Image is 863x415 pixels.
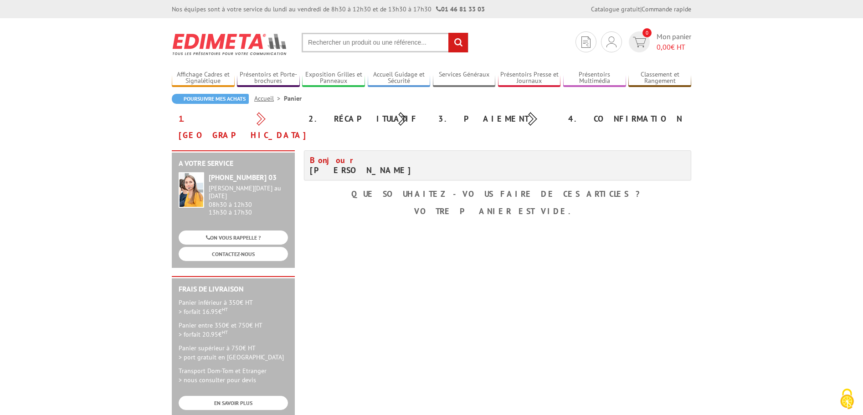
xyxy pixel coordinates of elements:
[179,330,228,338] span: > forfait 20.95€
[172,27,288,61] img: Edimeta
[591,5,640,13] a: Catalogue gratuit
[628,71,691,86] a: Classement et Rangement
[310,155,358,165] span: Bonjour
[498,71,561,86] a: Présentoirs Presse et Journaux
[561,111,691,127] div: 4. Confirmation
[179,353,284,361] span: > port gratuit en [GEOGRAPHIC_DATA]
[436,5,485,13] strong: 01 46 81 33 03
[179,231,288,245] a: ON VOUS RAPPELLE ?
[433,71,496,86] a: Services Généraux
[302,71,365,86] a: Exposition Grilles et Panneaux
[179,396,288,410] a: EN SAVOIR PLUS
[222,306,228,313] sup: HT
[254,94,284,102] a: Accueil
[179,366,288,384] p: Transport Dom-Tom et Etranger
[209,184,288,216] div: 08h30 à 12h30 13h30 à 17h30
[179,172,204,208] img: widget-service.jpg
[179,343,288,362] p: Panier supérieur à 750€ HT
[172,5,485,14] div: Nos équipes sont à votre service du lundi au vendredi de 8h30 à 12h30 et de 13h30 à 17h30
[179,321,288,339] p: Panier entre 350€ et 750€ HT
[310,155,491,175] h4: [PERSON_NAME]
[642,28,652,37] span: 0
[448,33,468,52] input: rechercher
[179,285,288,293] h2: Frais de Livraison
[222,329,228,335] sup: HT
[831,384,863,415] button: Cookies (fenêtre modale)
[179,298,288,316] p: Panier inférieur à 350€ HT
[414,206,581,216] b: Votre panier est vide.
[209,184,288,200] div: [PERSON_NAME][DATE] au [DATE]
[172,111,302,143] div: 1. [GEOGRAPHIC_DATA]
[302,33,468,52] input: Rechercher un produit ou une référence...
[657,42,691,52] span: € HT
[302,111,431,127] div: 2. Récapitulatif
[606,36,616,47] img: devis rapide
[836,388,858,410] img: Cookies (fenêtre modale)
[179,307,228,316] span: > forfait 16.95€
[179,376,256,384] span: > nous consulter pour devis
[368,71,431,86] a: Accueil Guidage et Sécurité
[172,94,249,104] a: Poursuivre mes achats
[657,31,691,52] span: Mon panier
[284,94,302,103] li: Panier
[657,42,671,51] span: 0,00
[172,71,235,86] a: Affichage Cadres et Signalétique
[642,5,691,13] a: Commande rapide
[591,5,691,14] div: |
[431,111,561,127] div: 3. Paiement
[179,247,288,261] a: CONTACTEZ-NOUS
[237,71,300,86] a: Présentoirs et Porte-brochures
[581,36,591,48] img: devis rapide
[627,31,691,52] a: devis rapide 0 Mon panier 0,00€ HT
[633,37,646,47] img: devis rapide
[209,173,277,182] strong: [PHONE_NUMBER] 03
[563,71,626,86] a: Présentoirs Multimédia
[351,189,644,199] b: Que souhaitez-vous faire de ces articles ?
[179,159,288,168] h2: A votre service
